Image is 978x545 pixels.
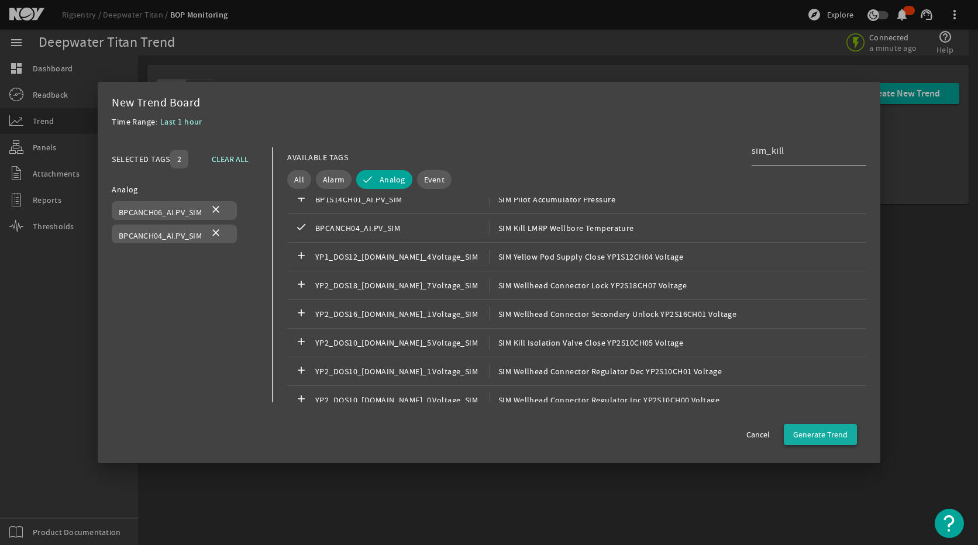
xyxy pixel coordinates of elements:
mat-icon: add [294,336,308,350]
span: Generate Trend [793,429,848,440]
mat-icon: add [294,250,308,264]
div: SELECTED TAGS [112,152,170,166]
mat-icon: close [209,227,223,241]
mat-icon: close [209,203,223,218]
span: SIM Pilot Accumulator Pressure [489,192,615,206]
span: Event [424,174,445,185]
span: SIM Kill LMRP Wellbore Temperature [489,221,634,235]
mat-icon: add [294,192,308,206]
div: New Trend Board [112,96,866,110]
span: YP2_DOS16_[DOMAIN_NAME]_1.Voltage_SIM [315,307,489,321]
span: YP1_DOS12_[DOMAIN_NAME]_4.Voltage_SIM [315,250,489,264]
span: 2 [177,153,181,165]
span: BPCANCH06_AI.PV_SIM [119,207,202,218]
span: YP2_DOS18_[DOMAIN_NAME]_7.Voltage_SIM [315,278,489,292]
span: YP2_DOS10_[DOMAIN_NAME]_1.Voltage_SIM [315,364,489,378]
button: Generate Trend [784,424,857,445]
span: SIM Wellhead Connector Secondary Unlock YP2S16CH01 Voltage [489,307,736,321]
span: Last 1 hour [160,116,202,127]
span: Analog [380,174,405,185]
div: Time Range: [112,115,160,136]
button: CLEAR ALL [202,149,258,170]
span: Cancel [746,429,770,440]
span: SIM Yellow Pod Supply Close YP1S12CH04 Voltage [489,250,683,264]
input: Search Tag Names [752,144,857,158]
mat-icon: add [294,278,308,292]
span: BPCANCH04_AI.PV_SIM [119,230,202,241]
span: SIM Kill Isolation Valve Close YP2S10CH05 Voltage [489,336,683,350]
mat-icon: add [294,307,308,321]
mat-icon: add [294,393,308,407]
button: Cancel [737,424,779,445]
mat-icon: check [294,221,308,235]
span: All [294,174,304,185]
div: AVAILABLE TAGS [287,150,348,164]
button: Open Resource Center [935,509,964,538]
span: SIM Wellhead Connector Regulator Inc YP2S10CH00 Voltage [489,393,719,407]
span: YP2_DOS10_[DOMAIN_NAME]_5.Voltage_SIM [315,336,489,350]
span: BP1S14CH01_AI.PV_SIM [315,192,489,206]
span: BPCANCH04_AI.PV_SIM [315,221,489,235]
span: Alarm [323,174,345,185]
mat-icon: add [294,364,308,378]
span: SIM Wellhead Connector Regulator Dec YP2S10CH01 Voltage [489,364,722,378]
span: YP2_DOS10_[DOMAIN_NAME]_0.Voltage_SIM [315,393,489,407]
div: Analog [112,182,258,196]
span: CLEAR ALL [212,152,249,166]
span: SIM Wellhead Connector Lock YP2S18CH07 Voltage [489,278,687,292]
